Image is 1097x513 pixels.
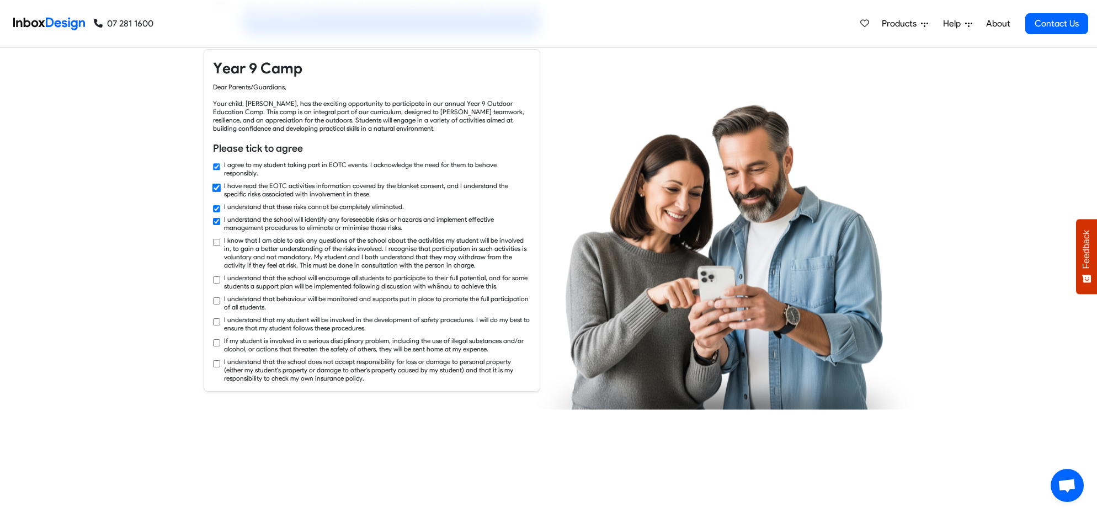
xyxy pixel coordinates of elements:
a: Products [877,13,933,35]
a: About [983,13,1013,35]
h6: Please tick to agree [213,141,531,156]
img: parents_using_phone.png [536,104,914,409]
span: Feedback [1082,230,1091,269]
label: I understand that these risks cannot be completely eliminated. [224,202,404,211]
div: Dear Parents/Guardians, Your child, [PERSON_NAME], has the exciting opportunity to participate in... [213,83,531,132]
label: I understand that the school does not accept responsibility for loss or damage to personal proper... [224,357,531,382]
label: I understand the school will identify any foreseeable risks or hazards and implement effective ma... [224,215,531,232]
label: I know that I am able to ask any questions of the school about the activities my student will be ... [224,236,531,269]
div: Open chat [1051,469,1084,502]
label: If my student is involved in a serious disciplinary problem, including the use of illegal substan... [224,336,531,353]
h4: Year 9 Camp [213,58,531,78]
button: Feedback - Show survey [1076,219,1097,294]
span: Products [882,17,921,30]
label: I have read the EOTC activities information covered by the blanket consent, and I understand the ... [224,181,531,198]
a: 07 281 1600 [94,17,153,30]
label: I agree to my student taking part in EOTC events. I acknowledge the need for them to behave respo... [224,161,531,177]
a: Contact Us [1025,13,1088,34]
label: I understand that the school will encourage all students to participate to their full potential, ... [224,274,531,290]
a: Help [939,13,977,35]
span: Help [943,17,965,30]
label: I understand that behaviour will be monitored and supports put in place to promote the full parti... [224,295,531,311]
label: I understand that my student will be involved in the development of safety procedures. I will do ... [224,316,531,332]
